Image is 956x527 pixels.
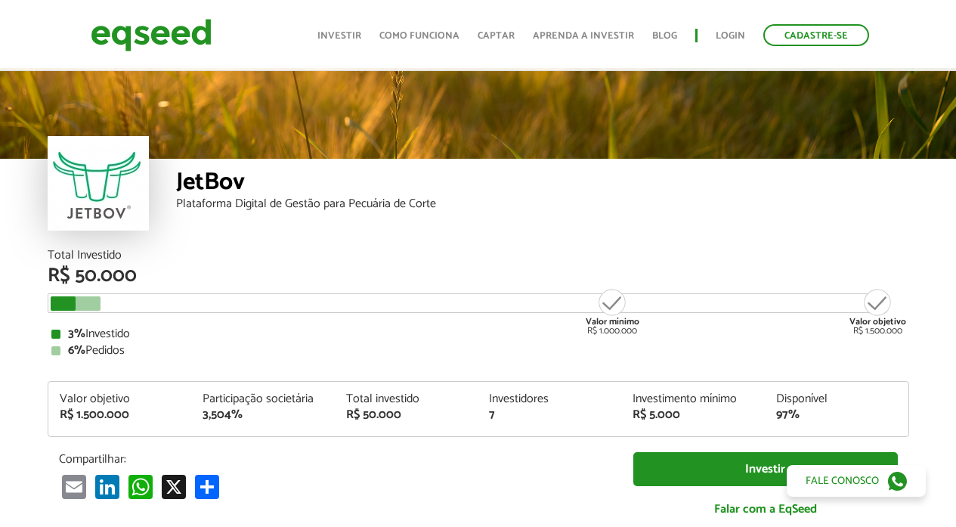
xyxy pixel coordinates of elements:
a: Blog [652,31,677,41]
strong: Valor objetivo [849,315,906,329]
a: LinkedIn [92,474,122,499]
div: R$ 50.000 [48,266,909,286]
a: Login [716,31,745,41]
a: Investir [633,452,898,486]
div: R$ 1.500.000 [60,409,181,421]
div: Pedidos [51,345,905,357]
a: Captar [478,31,515,41]
div: R$ 5.000 [633,409,753,421]
div: Participação societária [203,393,323,405]
div: Disponível [776,393,897,405]
a: Aprenda a investir [533,31,634,41]
a: Fale conosco [787,465,926,497]
div: Plataforma Digital de Gestão para Pecuária de Corte [176,198,909,210]
strong: Valor mínimo [586,315,639,329]
div: R$ 1.000.000 [584,287,641,336]
div: 97% [776,409,897,421]
div: Total investido [346,393,467,405]
div: Investidores [489,393,610,405]
div: Investido [51,328,905,340]
a: WhatsApp [125,474,156,499]
a: Como funciona [379,31,459,41]
a: Falar com a EqSeed [633,494,898,525]
a: Share [192,474,222,499]
div: R$ 50.000 [346,409,467,421]
div: Investimento mínimo [633,393,753,405]
div: 7 [489,409,610,421]
a: Email [59,474,89,499]
div: 3,504% [203,409,323,421]
img: EqSeed [91,15,212,55]
p: Compartilhar: [59,452,611,467]
strong: 3% [68,324,85,344]
a: Cadastre-se [763,24,869,46]
div: Total Investido [48,250,909,262]
a: X [159,474,189,499]
a: Investir [317,31,361,41]
div: R$ 1.500.000 [849,287,906,336]
div: Valor objetivo [60,393,181,405]
strong: 6% [68,340,85,361]
div: JetBov [176,170,909,198]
